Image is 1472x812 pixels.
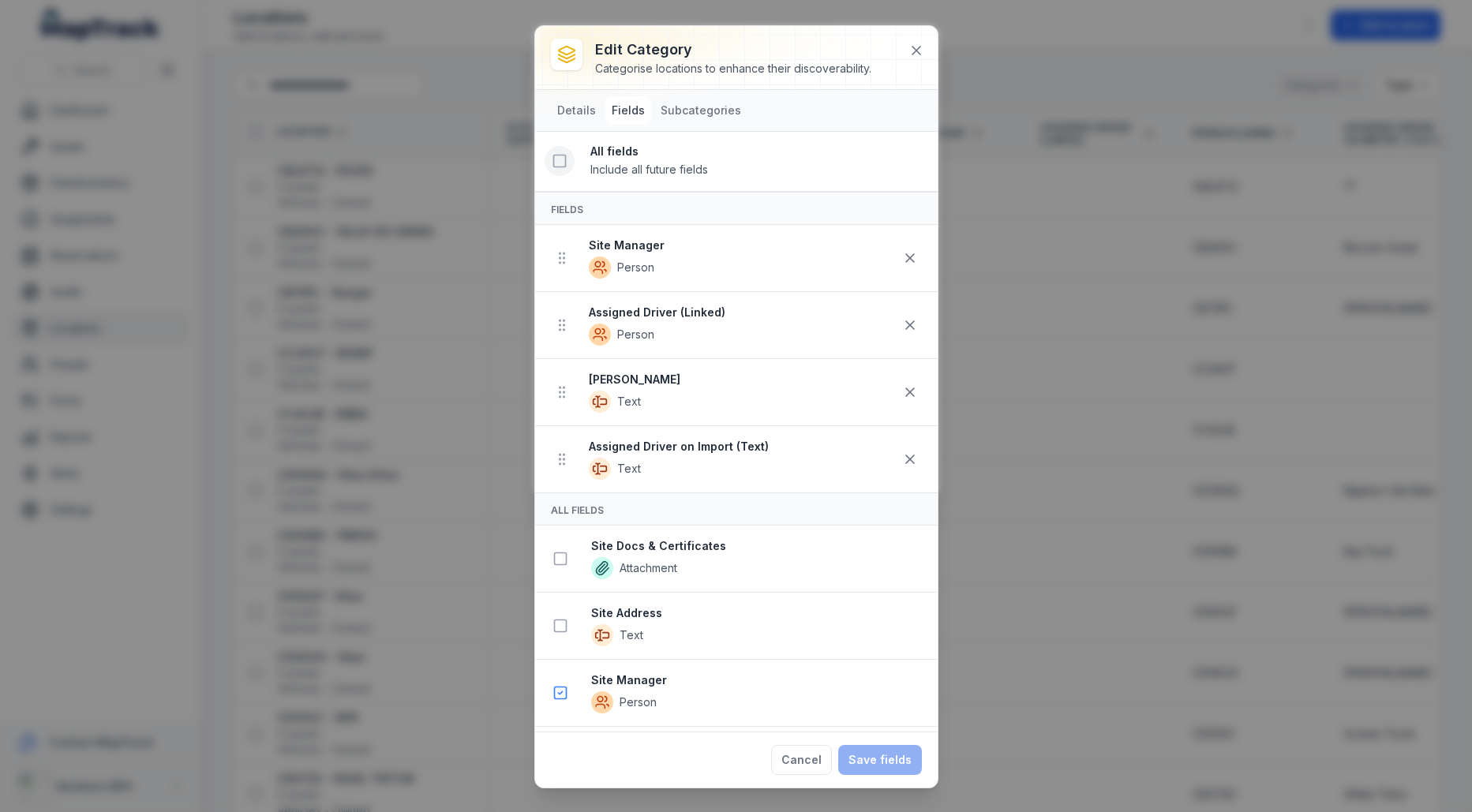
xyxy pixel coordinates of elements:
span: Person [617,327,654,342]
div: Categorise locations to enhance their discoverability. [595,61,871,77]
strong: Site Manager [589,238,895,253]
strong: Site Docs & Certificates [591,538,924,554]
span: Attachment [620,560,677,576]
strong: Assigned Driver on Import (Text) [589,439,895,455]
span: Include all future fields [590,163,708,176]
button: Details [551,96,602,125]
strong: [PERSON_NAME] [589,372,895,387]
span: Fields [551,204,583,215]
span: Text [617,394,641,410]
h3: Edit category [595,39,871,61]
span: Person [620,694,657,710]
button: Cancel [771,745,832,775]
strong: All fields [590,144,925,159]
span: Text [617,461,641,477]
button: Fields [605,96,651,125]
strong: Site Address [591,605,924,621]
button: Subcategories [654,96,747,125]
span: Text [620,627,643,643]
strong: Site Manager [591,672,924,688]
span: All Fields [551,504,604,516]
strong: Assigned Driver (Linked) [589,305,895,320]
span: Person [617,260,654,275]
